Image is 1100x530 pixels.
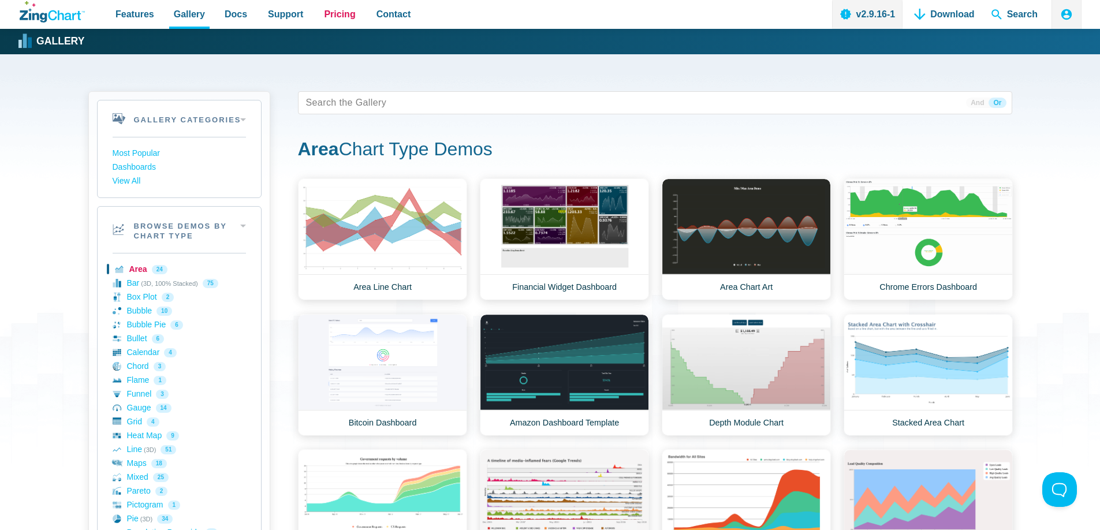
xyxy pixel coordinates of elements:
[844,314,1013,436] a: Stacked Area Chart
[298,139,339,159] strong: Area
[113,174,246,188] a: View All
[36,36,84,47] strong: Gallery
[113,161,246,174] a: Dashboards
[376,6,411,22] span: Contact
[480,178,649,300] a: Financial Widget Dashboard
[113,147,246,161] a: Most Popular
[324,6,355,22] span: Pricing
[225,6,247,22] span: Docs
[662,178,831,300] a: Area Chart Art
[966,98,989,108] span: And
[174,6,205,22] span: Gallery
[989,98,1006,108] span: Or
[115,6,154,22] span: Features
[20,33,84,50] a: Gallery
[298,314,467,436] a: Bitcoin Dashboard
[98,100,261,137] h2: Gallery Categories
[844,178,1013,300] a: Chrome Errors Dashboard
[268,6,303,22] span: Support
[1042,472,1077,507] iframe: Toggle Customer Support
[98,207,261,253] h2: Browse Demos By Chart Type
[662,314,831,436] a: Depth Module Chart
[298,178,467,300] a: Area Line Chart
[20,1,85,23] a: ZingChart Logo. Click to return to the homepage
[298,137,1012,163] h1: Chart Type Demos
[480,314,649,436] a: Amazon Dashboard Template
